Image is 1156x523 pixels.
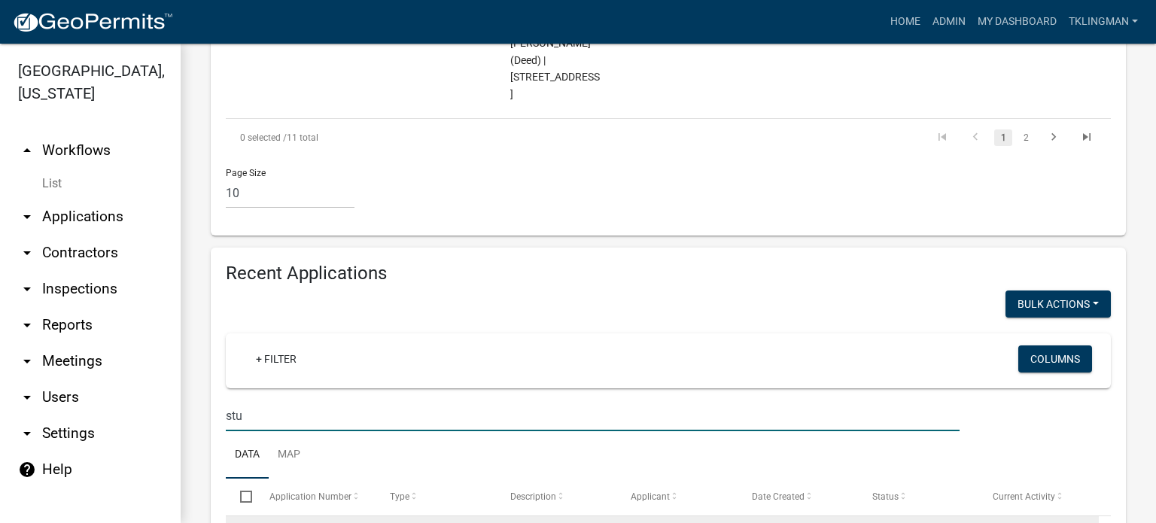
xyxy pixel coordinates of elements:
[226,119,574,157] div: 11 total
[928,129,957,146] a: go to first page
[1005,290,1111,318] button: Bulk Actions
[978,479,1099,515] datatable-header-cell: Current Activity
[18,208,36,226] i: arrow_drop_down
[510,491,556,502] span: Description
[18,280,36,298] i: arrow_drop_down
[1063,8,1144,36] a: tklingman
[269,491,351,502] span: Application Number
[240,132,287,143] span: 0 selected /
[1017,129,1035,146] a: 2
[616,479,737,515] datatable-header-cell: Applicant
[18,424,36,442] i: arrow_drop_down
[961,129,990,146] a: go to previous page
[18,461,36,479] i: help
[1039,129,1068,146] a: go to next page
[972,8,1063,36] a: My Dashboard
[18,388,36,406] i: arrow_drop_down
[254,479,375,515] datatable-header-cell: Application Number
[269,431,309,479] a: Map
[992,125,1015,151] li: page 1
[226,479,254,515] datatable-header-cell: Select
[858,479,978,515] datatable-header-cell: Status
[226,431,269,479] a: Data
[994,129,1012,146] a: 1
[737,479,857,515] datatable-header-cell: Date Created
[18,352,36,370] i: arrow_drop_down
[926,8,972,36] a: Admin
[496,479,616,515] datatable-header-cell: Description
[226,263,1111,284] h4: Recent Applications
[244,345,309,372] a: + Filter
[226,400,960,431] input: Search for applications
[752,491,805,502] span: Date Created
[631,491,670,502] span: Applicant
[1018,345,1092,372] button: Columns
[884,8,926,36] a: Home
[18,244,36,262] i: arrow_drop_down
[872,491,899,502] span: Status
[1015,125,1037,151] li: page 2
[1072,129,1101,146] a: go to last page
[18,316,36,334] i: arrow_drop_down
[376,479,496,515] datatable-header-cell: Type
[18,141,36,160] i: arrow_drop_up
[993,491,1055,502] span: Current Activity
[390,491,409,502] span: Type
